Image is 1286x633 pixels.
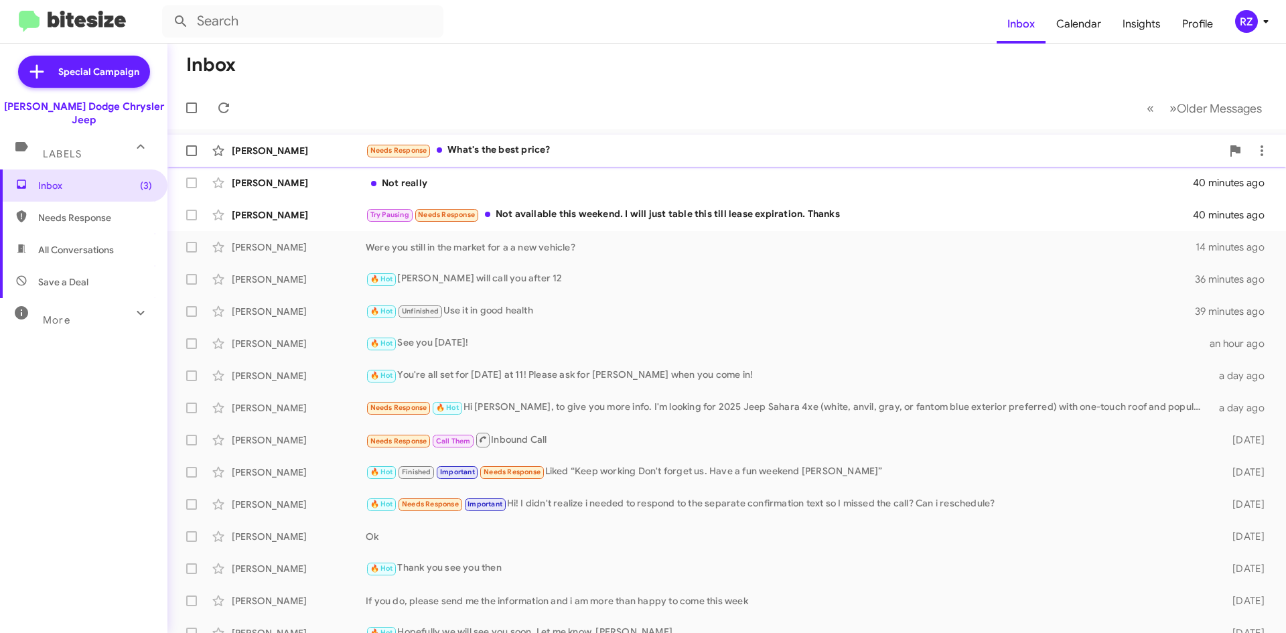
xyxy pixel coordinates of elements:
div: [PERSON_NAME] [232,530,366,543]
a: Profile [1171,5,1224,44]
div: [DATE] [1211,433,1275,447]
div: [DATE] [1211,530,1275,543]
div: [PERSON_NAME] [232,433,366,447]
span: Special Campaign [58,65,139,78]
a: Insights [1112,5,1171,44]
span: Unfinished [402,307,439,315]
div: 40 minutes ago [1195,176,1275,190]
span: 🔥 Hot [370,564,393,573]
div: a day ago [1211,401,1275,415]
span: Needs Response [370,146,427,155]
span: 🔥 Hot [370,371,393,380]
div: Inbound Call [366,431,1211,448]
div: Liked “Keep working Don't forget us. Have a fun weekend [PERSON_NAME]” [366,464,1211,480]
span: Needs Response [38,211,152,224]
span: Save a Deal [38,275,88,289]
div: Ok [366,530,1211,543]
div: [PERSON_NAME] [232,305,366,318]
span: « [1147,100,1154,117]
span: Labels [43,148,82,160]
span: 🔥 Hot [370,500,393,508]
div: [DATE] [1211,498,1275,511]
span: Inbox [38,179,152,192]
div: [PERSON_NAME] [232,498,366,511]
span: 🔥 Hot [370,468,393,476]
a: Inbox [997,5,1046,44]
span: Try Pausing [370,210,409,219]
div: What's the best price? [366,143,1222,158]
nav: Page navigation example [1139,94,1270,122]
div: [PERSON_NAME] [232,369,366,382]
div: an hour ago [1210,337,1275,350]
div: Not really [366,176,1195,190]
input: Search [162,5,443,38]
span: Needs Response [402,500,459,508]
span: (3) [140,179,152,192]
div: [DATE] [1211,594,1275,608]
div: [PERSON_NAME] [232,466,366,479]
div: Not available this weekend. I will just table this till lease expiration. Thanks [366,207,1195,222]
a: Calendar [1046,5,1112,44]
span: 🔥 Hot [370,275,393,283]
div: a day ago [1211,369,1275,382]
span: Important [468,500,502,508]
span: More [43,314,70,326]
div: [PERSON_NAME] [232,176,366,190]
span: » [1169,100,1177,117]
a: Special Campaign [18,56,150,88]
div: [PERSON_NAME] [232,337,366,350]
span: Important [440,468,475,476]
div: [PERSON_NAME] [232,208,366,222]
div: [PERSON_NAME] [232,144,366,157]
div: 14 minutes ago [1196,240,1275,254]
div: 40 minutes ago [1195,208,1275,222]
div: [PERSON_NAME] [232,401,366,415]
span: 🔥 Hot [370,339,393,348]
div: [DATE] [1211,466,1275,479]
div: RZ [1235,10,1258,33]
div: [PERSON_NAME] [232,240,366,254]
div: Use it in good health [366,303,1195,319]
span: Needs Response [418,210,475,219]
div: Hi! I didn't realize i needed to respond to the separate confirmation text so I missed the call? ... [366,496,1211,512]
button: RZ [1224,10,1271,33]
div: [PERSON_NAME] [232,562,366,575]
button: Next [1161,94,1270,122]
span: Needs Response [370,437,427,445]
div: 39 minutes ago [1195,305,1275,318]
div: 36 minutes ago [1195,273,1275,286]
button: Previous [1139,94,1162,122]
div: [PERSON_NAME] [232,273,366,286]
span: Call Them [436,437,471,445]
div: [PERSON_NAME] will call you after 12 [366,271,1195,287]
span: 🔥 Hot [436,403,459,412]
div: You're all set for [DATE] at 11! Please ask for [PERSON_NAME] when you come in! [366,368,1211,383]
span: All Conversations [38,243,114,257]
h1: Inbox [186,54,236,76]
div: If you do, please send me the information and i am more than happy to come this week [366,594,1211,608]
div: Thank you see you then [366,561,1211,576]
span: 🔥 Hot [370,307,393,315]
span: Needs Response [370,403,427,412]
span: Older Messages [1177,101,1262,116]
div: Hi [PERSON_NAME], to give you more info. I'm looking for 2025 Jeep Sahara 4xe (white, anvil, gray... [366,400,1211,415]
div: [DATE] [1211,562,1275,575]
div: [PERSON_NAME] [232,594,366,608]
div: Were you still in the market for a a new vehicle? [366,240,1196,254]
span: Needs Response [484,468,541,476]
span: Finished [402,468,431,476]
div: See you [DATE]! [366,336,1210,351]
